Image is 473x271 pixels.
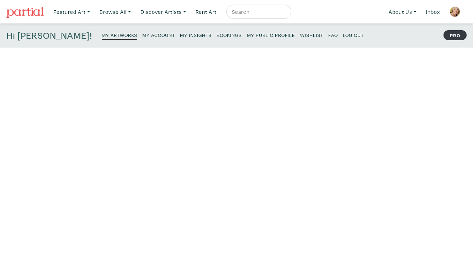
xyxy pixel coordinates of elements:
a: My Account [142,30,175,39]
a: Discover Artists [137,5,189,19]
small: Wishlist [300,32,323,38]
a: Bookings [217,30,242,39]
a: About Us [386,5,420,19]
small: My Account [142,32,175,38]
a: My Public Profile [247,30,295,39]
h4: Hi [PERSON_NAME]! [6,30,92,41]
strong: PRO [443,30,467,40]
a: Rent Art [192,5,220,19]
small: FAQ [328,32,338,38]
a: My Insights [180,30,212,39]
a: Featured Art [50,5,93,19]
a: My Artworks [102,30,137,40]
a: Log Out [343,30,364,39]
a: Browse All [96,5,134,19]
a: FAQ [328,30,338,39]
small: Log Out [343,32,364,38]
small: My Public Profile [247,32,295,38]
small: My Artworks [102,32,137,38]
input: Search [231,7,285,16]
img: phpThumb.php [450,6,460,17]
small: My Insights [180,32,212,38]
a: Inbox [423,5,443,19]
a: Wishlist [300,30,323,39]
small: Bookings [217,32,242,38]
